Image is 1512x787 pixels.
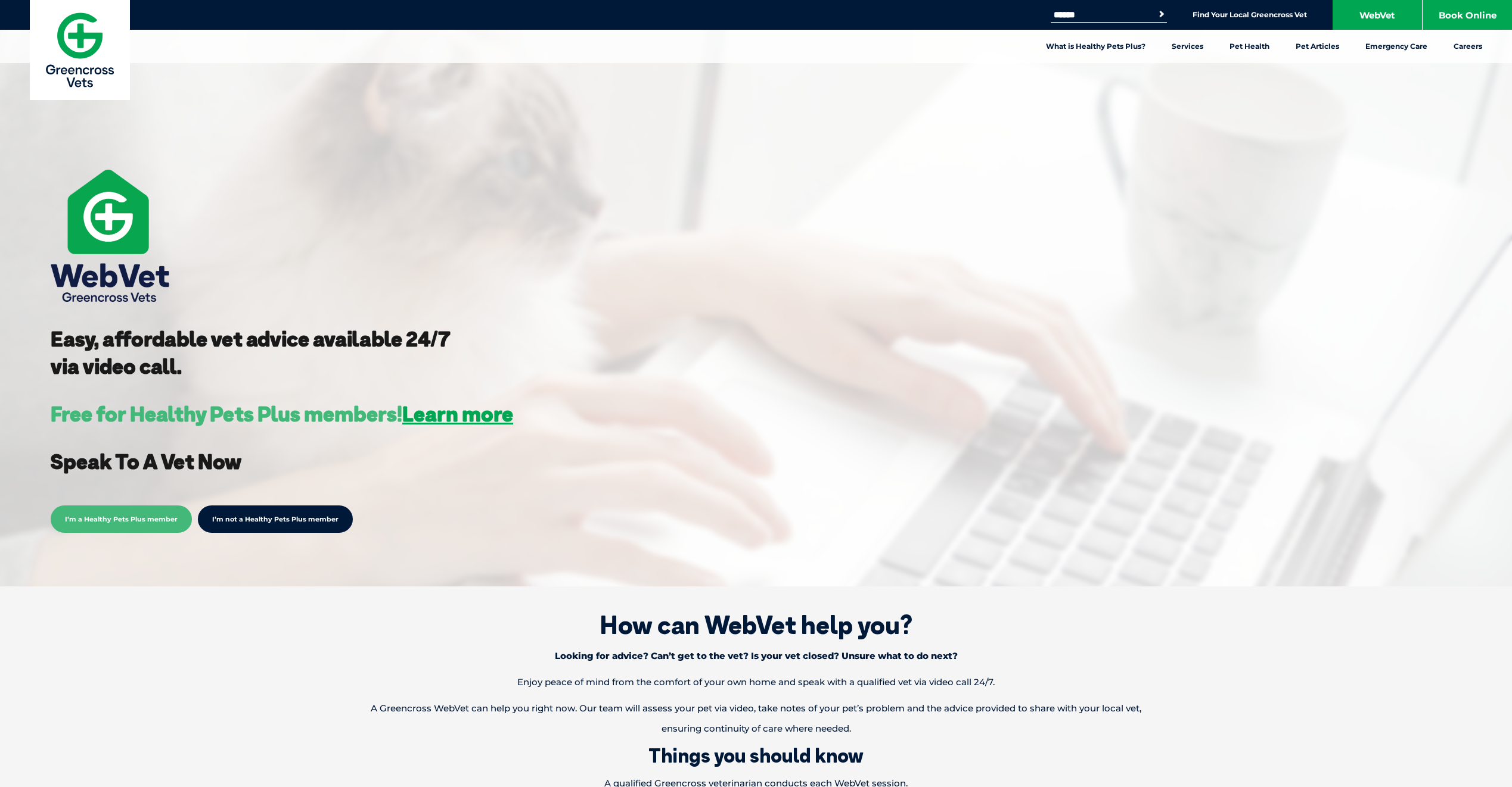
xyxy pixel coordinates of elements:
span: I’m a Healthy Pets Plus member [51,505,192,533]
h2: Things you should know [18,744,1494,767]
a: Emergency Care [1352,30,1440,63]
a: I’m not a Healthy Pets Plus member [198,505,353,533]
a: Find Your Local Greencross Vet [1193,10,1307,20]
a: Learn more [402,401,513,427]
a: Pet Articles [1283,30,1352,63]
a: Careers [1440,30,1495,63]
button: Search [1156,8,1168,20]
strong: Easy, affordable vet advice available 24/7 via video call. [51,326,451,379]
p: Enjoy peace of mind from the comfort of your own home and speak with a qualified vet via video ca... [166,672,1347,692]
a: Pet Health [1216,30,1283,63]
p: Looking for advice? Can’t get to the vet? Is your vet closed? Unsure what to do next? [166,646,1347,666]
p: A Greencross WebVet can help you right now. Our team will assess your pet via video, take notes o... [166,698,1347,739]
strong: Speak To A Vet Now [51,448,241,474]
a: What is Healthy Pets Plus? [1033,30,1159,63]
a: I’m a Healthy Pets Plus member [51,513,192,524]
a: Services [1159,30,1216,63]
h1: How can WebVet help you? [18,610,1494,640]
h3: Free for Healthy Pets Plus members! [51,404,513,424]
